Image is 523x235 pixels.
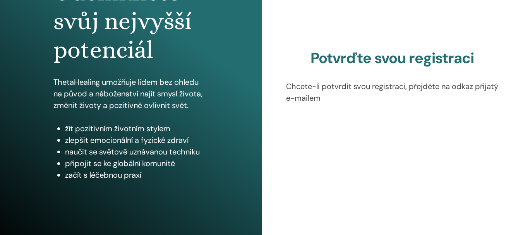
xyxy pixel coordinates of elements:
li: žít pozitivním životním stylem [65,123,208,134]
p: ThetaHealing umožňuje lidem bez ohledu na původ a náboženství najít smysl života, změnit životy a... [53,76,208,111]
li: naučit se světově uznávanou techniku [65,146,208,158]
li: začít s léčebnou praxí [65,169,208,181]
li: připojit se ke globální komunitě [65,158,208,169]
h2: Potvrďte svou registraci [286,50,499,67]
li: zlepšit emocionální a fyzické zdraví [65,134,208,146]
p: Chcete-li potvrdit svou registraci, přejděte na odkaz přijatý e-mailem [286,81,499,104]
